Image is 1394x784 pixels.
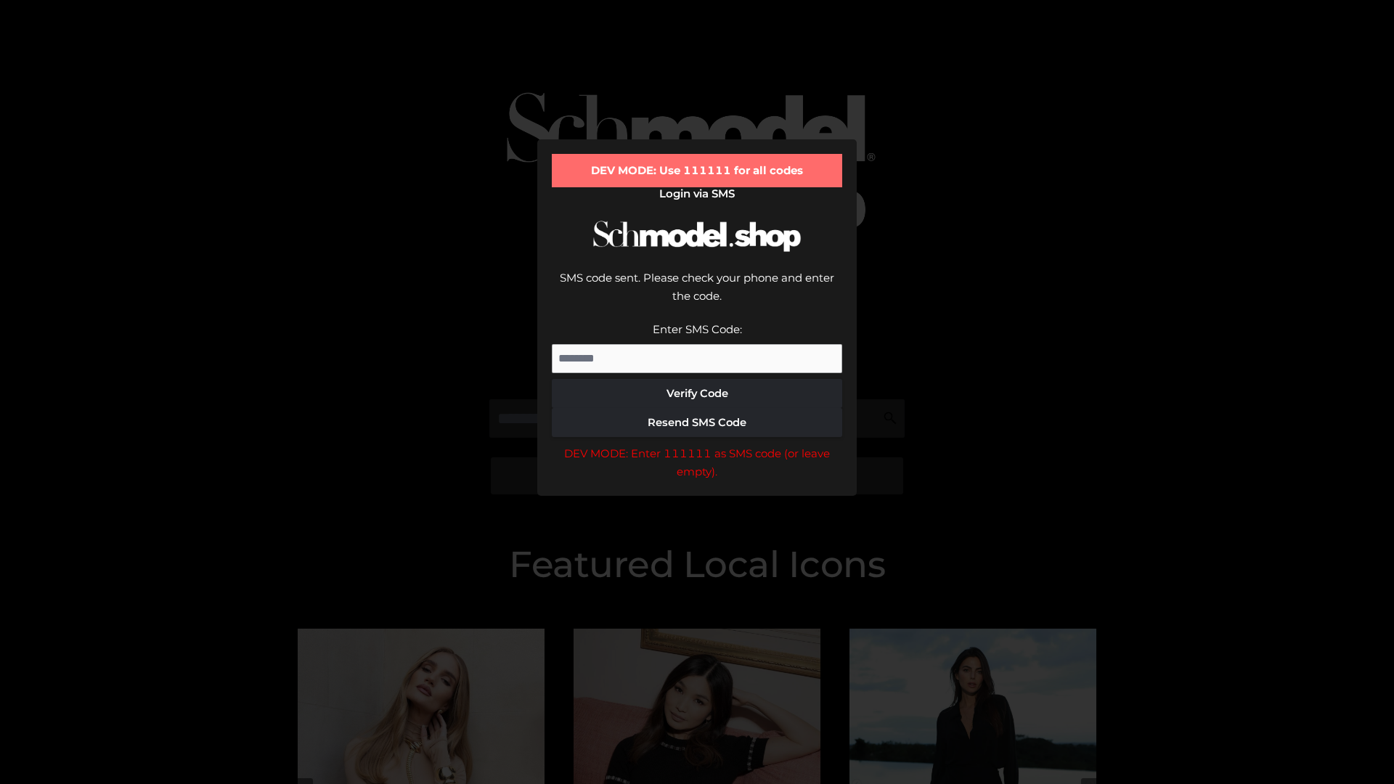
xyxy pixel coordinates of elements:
[552,379,842,408] button: Verify Code
[552,269,842,320] div: SMS code sent. Please check your phone and enter the code.
[552,444,842,481] div: DEV MODE: Enter 111111 as SMS code (or leave empty).
[588,208,806,265] img: Schmodel Logo
[552,187,842,200] h2: Login via SMS
[552,408,842,437] button: Resend SMS Code
[552,154,842,187] div: DEV MODE: Use 111111 for all codes
[653,322,742,336] label: Enter SMS Code:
